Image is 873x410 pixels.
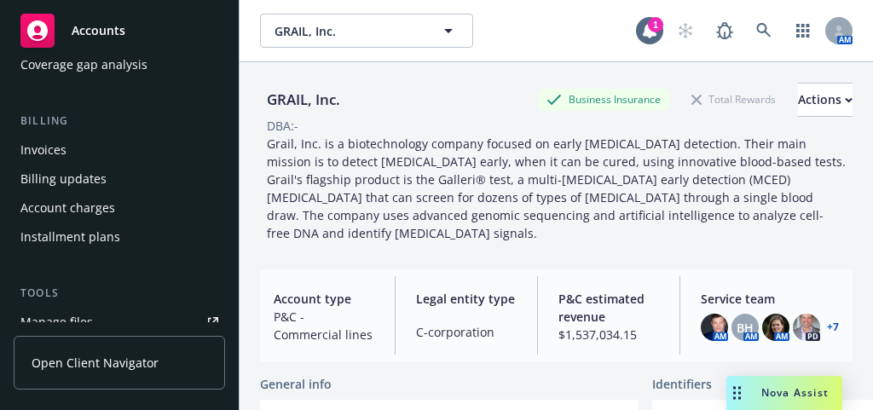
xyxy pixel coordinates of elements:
[652,375,712,393] span: Identifiers
[793,314,820,341] img: photo
[274,308,374,344] span: P&C - Commercial lines
[648,17,663,32] div: 1
[260,89,347,111] div: GRAIL, Inc.
[416,323,517,341] span: C-corporation
[726,376,748,410] div: Drag to move
[14,113,225,130] div: Billing
[14,194,225,222] a: Account charges
[737,319,754,337] span: BH
[14,136,225,164] a: Invoices
[14,285,225,302] div: Tools
[32,354,159,372] span: Open Client Navigator
[762,314,789,341] img: photo
[558,326,659,344] span: $1,537,034.15
[20,51,147,78] div: Coverage gap analysis
[14,165,225,193] a: Billing updates
[708,14,742,48] a: Report a Bug
[20,194,115,222] div: Account charges
[701,314,728,341] img: photo
[827,322,839,332] a: +7
[267,136,849,241] span: Grail, Inc. is a biotechnology company focused on early [MEDICAL_DATA] detection. Their main miss...
[260,14,473,48] button: GRAIL, Inc.
[274,290,374,308] span: Account type
[14,51,225,78] a: Coverage gap analysis
[701,290,839,308] span: Service team
[20,136,66,164] div: Invoices
[786,14,820,48] a: Switch app
[668,14,702,48] a: Start snowing
[14,223,225,251] a: Installment plans
[260,375,332,393] span: General info
[72,24,125,38] span: Accounts
[20,309,93,336] div: Manage files
[267,117,298,135] div: DBA: -
[416,290,517,308] span: Legal entity type
[538,89,669,110] div: Business Insurance
[798,83,853,117] button: Actions
[683,89,784,110] div: Total Rewards
[558,290,659,326] span: P&C estimated revenue
[747,14,781,48] a: Search
[761,385,829,400] span: Nova Assist
[275,22,422,40] span: GRAIL, Inc.
[726,376,842,410] button: Nova Assist
[14,309,225,336] a: Manage files
[14,7,225,55] a: Accounts
[20,165,107,193] div: Billing updates
[20,223,120,251] div: Installment plans
[798,84,853,116] div: Actions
